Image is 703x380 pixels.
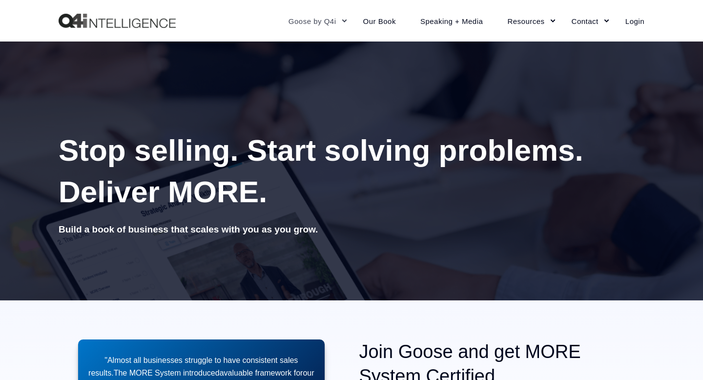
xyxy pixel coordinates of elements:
span: d [215,369,220,377]
h5: Build a book of business that scales with you as you grow. [59,222,644,237]
span: valuable framework for [224,369,303,377]
img: Q4intelligence, LLC logo [59,14,176,28]
span: a [220,369,224,377]
span: Stop selling. Start solving problems. Deliver MORE. [59,133,583,209]
a: Back to Home [59,14,176,28]
span: "Almost all businesses struggle to have consistent sales results. [88,356,298,377]
span: introduce [183,369,215,377]
span: The MORE System [114,369,181,377]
